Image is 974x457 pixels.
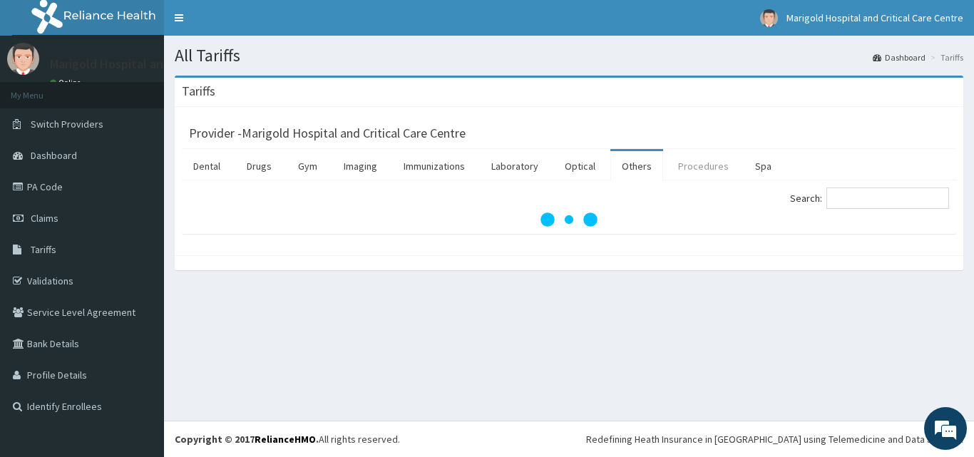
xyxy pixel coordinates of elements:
a: Procedures [667,151,740,181]
div: Redefining Heath Insurance in [GEOGRAPHIC_DATA] using Telemedicine and Data Science! [586,432,963,446]
strong: Copyright © 2017 . [175,433,319,446]
svg: audio-loading [540,191,598,248]
a: Optical [553,151,607,181]
span: Claims [31,212,58,225]
a: Drugs [235,151,283,181]
input: Search: [826,188,949,209]
h3: Provider - Marigold Hospital and Critical Care Centre [189,127,466,140]
a: Others [610,151,663,181]
a: Spa [744,151,783,181]
span: Switch Providers [31,118,103,130]
label: Search: [790,188,949,209]
a: Imaging [332,151,389,181]
span: Marigold Hospital and Critical Care Centre [786,11,963,24]
span: Dashboard [31,149,77,162]
img: User Image [7,43,39,75]
a: Gym [287,151,329,181]
a: RelianceHMO [255,433,316,446]
a: Laboratory [480,151,550,181]
a: Dashboard [873,51,926,63]
a: Immunizations [392,151,476,181]
li: Tariffs [927,51,963,63]
footer: All rights reserved. [164,421,974,457]
span: Tariffs [31,243,56,256]
p: Marigold Hospital and Critical Care Centre [50,58,282,71]
a: Online [50,78,84,88]
h3: Tariffs [182,85,215,98]
img: User Image [760,9,778,27]
h1: All Tariffs [175,46,963,65]
a: Dental [182,151,232,181]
